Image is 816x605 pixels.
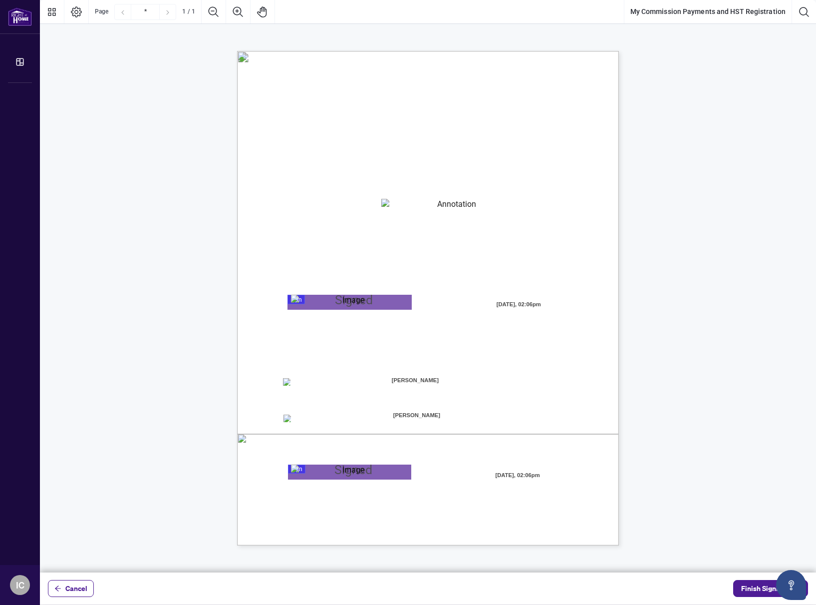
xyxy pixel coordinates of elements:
button: Open asap [776,570,806,600]
span: arrow-left [54,585,61,592]
button: Cancel [48,580,94,597]
span: Cancel [65,581,87,597]
button: status-iconFinish Signing [733,580,808,597]
img: logo [8,7,32,26]
span: IC [16,578,24,592]
span: Finish Signing [741,581,786,597]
